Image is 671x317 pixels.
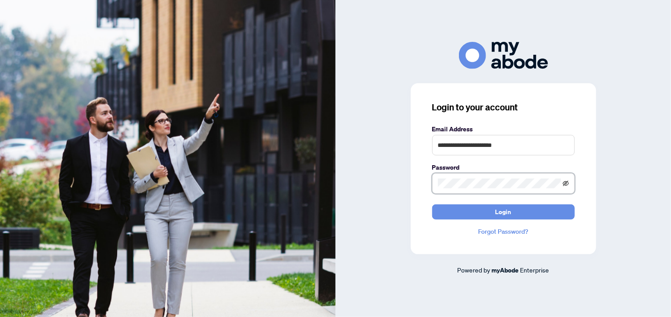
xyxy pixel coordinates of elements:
span: Enterprise [520,266,549,274]
h3: Login to your account [432,101,575,114]
button: Login [432,204,575,219]
a: Forgot Password? [432,227,575,236]
span: Powered by [458,266,491,274]
label: Email Address [432,124,575,134]
a: myAbode [492,265,519,275]
label: Password [432,163,575,172]
span: Login [495,205,511,219]
img: ma-logo [459,42,548,69]
span: eye-invisible [563,180,569,187]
